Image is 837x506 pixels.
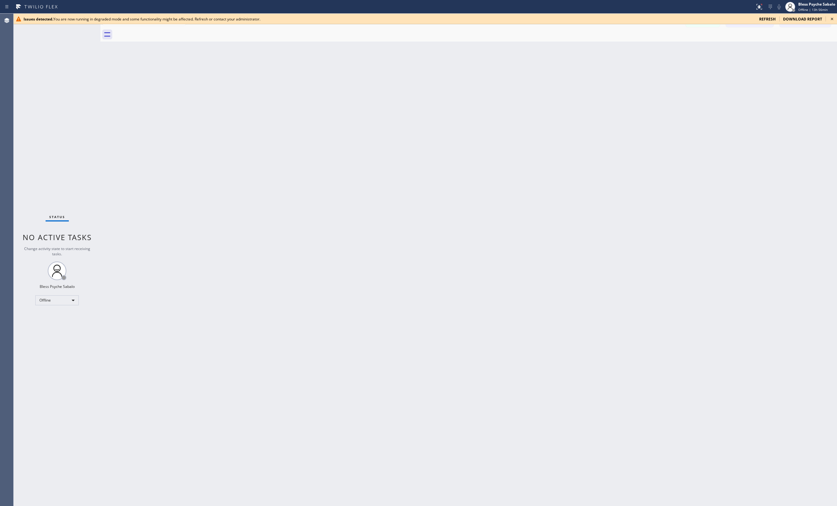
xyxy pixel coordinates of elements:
span: refresh [759,16,776,22]
b: Issues detected. [24,16,53,22]
div: Offline [35,295,79,305]
div: Bless Psyche Sabalo [40,284,75,289]
div: Bless Psyche Sabalo [798,2,835,7]
span: Change activity state to start receiving tasks. [24,246,90,257]
span: Offline | 13h 56min [798,7,828,12]
span: No active tasks [23,232,92,242]
div: You are now running in degraded mode and some functionality might be affected. Refresh or contact... [24,16,754,22]
button: Mute [775,2,783,11]
span: download report [783,16,822,22]
span: Status [49,215,65,219]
